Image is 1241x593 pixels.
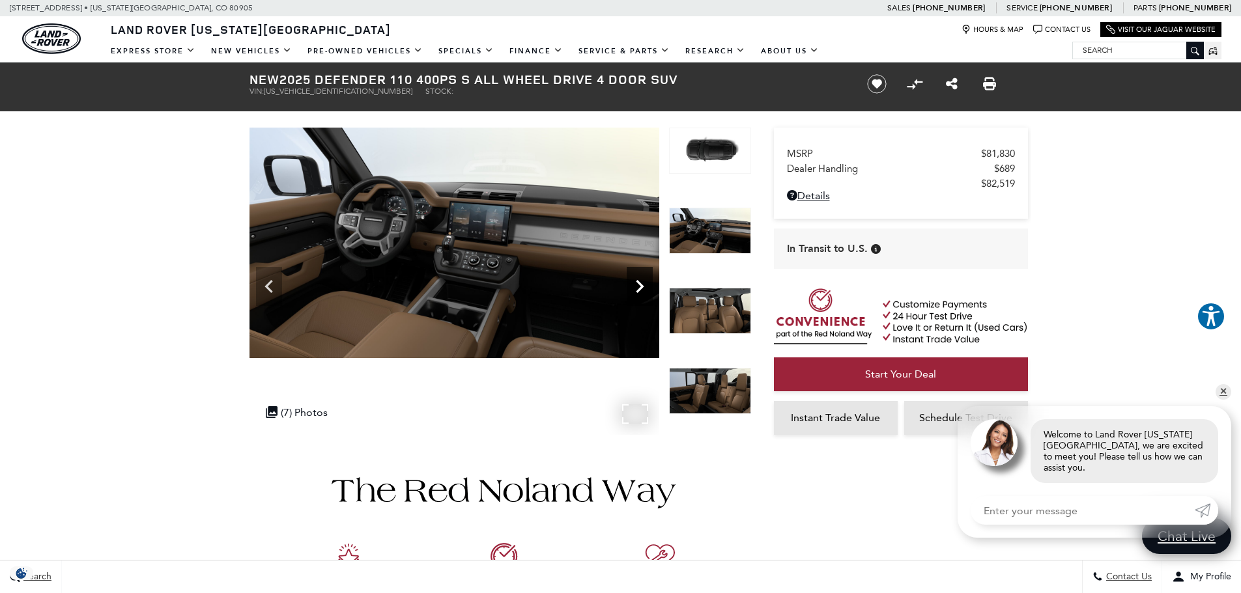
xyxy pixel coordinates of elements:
[774,401,898,435] a: Instant Trade Value
[256,267,282,306] div: Previous
[10,3,253,12] a: [STREET_ADDRESS] • [US_STATE][GEOGRAPHIC_DATA], CO 80905
[962,25,1023,34] a: Hours & Map
[887,3,911,12] span: Sales
[669,288,751,335] img: New 2025 Carpathian Grey LAND ROVER 400PS S image 6
[774,357,1028,391] a: Start Your Deal
[787,189,1015,202] a: Details
[103,40,827,62] nav: Main Navigation
[791,411,880,424] span: Instant Trade Value
[571,40,678,62] a: Service & Parts
[7,566,36,580] section: Click to Open Cookie Consent Modal
[22,23,81,54] a: land-rover
[678,40,753,62] a: Research
[1040,3,1112,13] a: [PHONE_NUMBER]
[787,178,1015,189] a: $82,519
[259,400,334,425] div: (7) Photos
[904,401,1028,435] a: Schedule Test Drive
[669,368,751,415] img: New 2025 Carpathian Grey LAND ROVER 400PS S image 7
[1197,302,1225,331] button: Explore your accessibility options
[250,70,279,88] strong: New
[111,21,391,37] span: Land Rover [US_STATE][GEOGRAPHIC_DATA]
[1073,42,1203,58] input: Search
[983,76,996,92] a: Print this New 2025 Defender 110 400PS S All Wheel Drive 4 Door SUV
[871,244,881,254] div: Vehicle has shipped from factory of origin. Estimated time of delivery to Retailer is on average ...
[7,566,36,580] img: Opt-Out Icon
[971,419,1018,466] img: Agent profile photo
[1197,302,1225,333] aside: Accessibility Help Desk
[103,21,399,37] a: Land Rover [US_STATE][GEOGRAPHIC_DATA]
[300,40,431,62] a: Pre-Owned Vehicles
[971,496,1195,525] input: Enter your message
[1134,3,1157,12] span: Parts
[863,74,891,94] button: Save vehicle
[787,163,994,174] span: Dealer Handling
[264,87,412,96] span: [US_VEHICLE_IDENTIFICATION_NUMBER]
[250,87,264,96] span: VIN:
[1195,496,1218,525] a: Submit
[1103,572,1152,583] span: Contact Us
[203,40,300,62] a: New Vehicles
[250,72,846,87] h1: 2025 Defender 110 400PS S All Wheel Drive 4 Door SUV
[913,3,985,13] a: [PHONE_NUMBER]
[905,74,924,94] button: Compare Vehicle
[1185,572,1231,583] span: My Profile
[22,23,81,54] img: Land Rover
[753,40,827,62] a: About Us
[1006,3,1037,12] span: Service
[250,128,659,358] img: New 2025 Carpathian Grey LAND ROVER 400PS S image 5
[502,40,571,62] a: Finance
[946,76,958,92] a: Share this New 2025 Defender 110 400PS S All Wheel Drive 4 Door SUV
[787,163,1015,174] a: Dealer Handling $689
[103,40,203,62] a: EXPRESS STORE
[1162,560,1241,593] button: Open user profile menu
[627,267,653,306] div: Next
[865,368,936,380] span: Start Your Deal
[669,128,751,174] img: New 2025 Carpathian Grey LAND ROVER 400PS S image 4
[669,208,751,255] img: New 2025 Carpathian Grey LAND ROVER 400PS S image 5
[1106,25,1216,34] a: Visit Our Jaguar Website
[1159,3,1231,13] a: [PHONE_NUMBER]
[787,148,1015,159] a: MSRP $81,830
[431,40,502,62] a: Specials
[1033,25,1091,34] a: Contact Us
[981,178,1015,189] span: $82,519
[919,411,1012,424] span: Schedule Test Drive
[425,87,453,96] span: Stock:
[994,163,1015,174] span: $689
[1031,419,1218,483] div: Welcome to Land Rover [US_STATE][GEOGRAPHIC_DATA], we are excited to meet you! Please tell us how...
[981,148,1015,159] span: $81,830
[787,241,868,256] span: In Transit to U.S.
[787,148,981,159] span: MSRP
